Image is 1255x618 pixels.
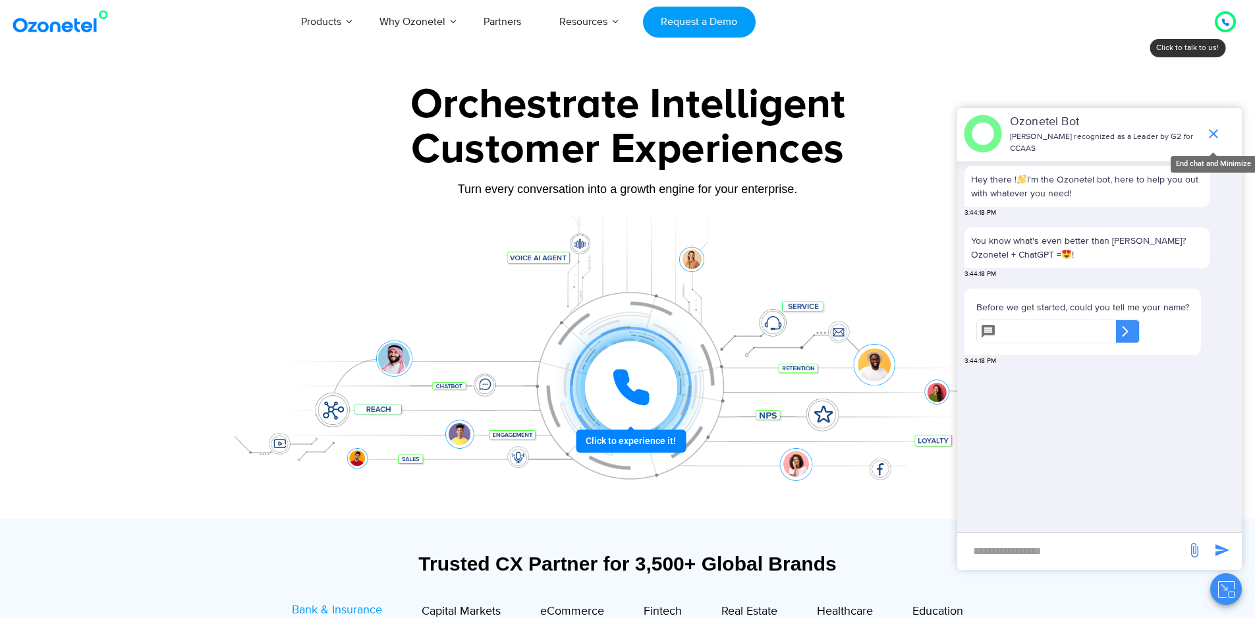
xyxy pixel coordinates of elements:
p: [PERSON_NAME] recognized as a Leader by G2 for CCAAS [1010,131,1199,155]
span: 3:44:18 PM [964,356,996,366]
p: Hey there ! I'm the Ozonetel bot, here to help you out with whatever you need! [971,173,1204,200]
span: 3:44:18 PM [964,208,996,218]
span: send message [1181,537,1208,563]
span: end chat or minimize [1200,121,1227,147]
img: 👋 [1017,175,1026,184]
span: Bank & Insurance [292,603,382,617]
p: Ozonetel Bot [1010,113,1199,131]
div: Customer Experiences [216,118,1040,181]
a: Request a Demo [643,7,756,38]
span: 3:44:18 PM [964,269,996,279]
div: new-msg-input [964,540,1180,563]
img: header [964,115,1002,153]
div: Orchestrate Intelligent [216,84,1040,126]
p: Before we get started, could you tell me your name? [976,300,1189,314]
div: Turn every conversation into a growth engine for your enterprise. [216,182,1040,196]
span: send message [1209,537,1235,563]
p: You know what's even better than [PERSON_NAME]? Ozonetel + ChatGPT = ! [971,234,1204,262]
button: Close chat [1210,573,1242,605]
div: Trusted CX Partner for 3,500+ Global Brands [223,552,1033,575]
img: 😍 [1062,250,1071,259]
